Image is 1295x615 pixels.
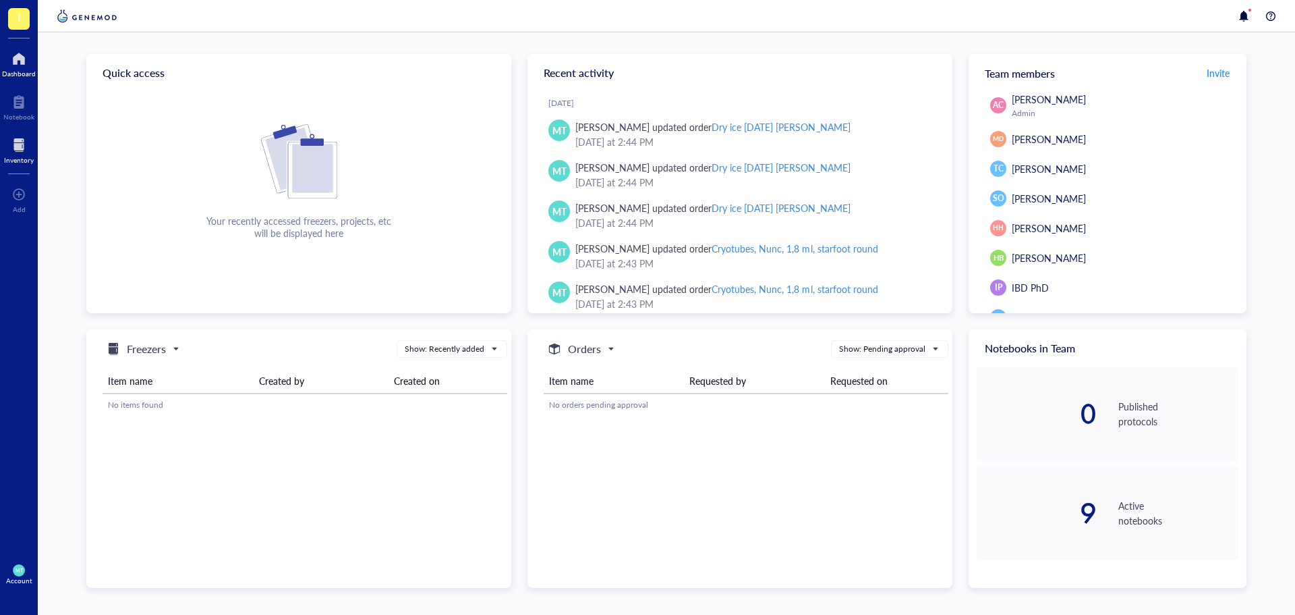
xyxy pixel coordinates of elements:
[568,341,601,357] h5: Orders
[1012,251,1086,265] span: [PERSON_NAME]
[538,114,942,155] a: MT[PERSON_NAME] updated orderDry ice [DATE] [PERSON_NAME][DATE] at 2:44 PM
[969,329,1246,367] div: Notebooks in Team
[552,123,567,138] span: MT
[575,175,931,190] div: [DATE] at 2:44 PM
[3,91,34,121] a: Notebook
[527,54,952,92] div: Recent activity
[4,156,34,164] div: Inventory
[552,204,567,219] span: MT
[825,369,948,394] th: Requested on
[1012,192,1086,205] span: [PERSON_NAME]
[3,113,34,121] div: Notebook
[548,98,942,109] div: [DATE]
[538,195,942,236] a: MT[PERSON_NAME] updated orderDry ice [DATE] [PERSON_NAME][DATE] at 2:44 PM
[54,8,120,24] img: genemod-logo
[4,134,34,164] a: Inventory
[993,312,1003,323] span: KA
[552,285,567,300] span: MT
[969,54,1246,92] div: Team members
[549,399,943,411] div: No orders pending approval
[1118,498,1238,528] div: Active notebooks
[712,282,877,296] div: Cryotubes, Nunc, 1,8 ml, starfoot round
[993,134,1004,144] span: MD
[127,341,166,357] h5: Freezers
[1012,311,1072,324] span: Kaline Arnauts
[1012,281,1049,294] span: IBD PhD
[18,9,21,26] span: I
[1012,132,1086,146] span: [PERSON_NAME]
[1012,108,1233,119] div: Admin
[538,155,942,195] a: MT[PERSON_NAME] updated orderDry ice [DATE] [PERSON_NAME][DATE] at 2:44 PM
[1207,66,1230,80] span: Invite
[575,200,851,215] div: [PERSON_NAME] updated order
[993,192,1004,205] span: SO
[993,252,1004,264] span: HB
[575,256,931,271] div: [DATE] at 2:43 PM
[1012,92,1086,106] span: [PERSON_NAME]
[712,161,850,174] div: Dry ice [DATE] [PERSON_NAME]
[575,241,878,256] div: [PERSON_NAME] updated order
[6,577,32,585] div: Account
[1118,399,1238,429] div: Published protocols
[538,276,942,317] a: MT[PERSON_NAME] updated orderCryotubes, Nunc, 1,8 ml, starfoot round[DATE] at 2:43 PM
[405,343,484,355] div: Show: Recently added
[108,399,502,411] div: No items found
[712,242,877,255] div: Cryotubes, Nunc, 1,8 ml, starfoot round
[388,369,507,394] th: Created on
[103,369,254,394] th: Item name
[712,120,850,134] div: Dry ice [DATE] [PERSON_NAME]
[544,369,684,394] th: Item name
[977,400,1097,427] div: 0
[13,205,26,213] div: Add
[575,282,878,296] div: [PERSON_NAME] updated order
[712,201,850,215] div: Dry ice [DATE] [PERSON_NAME]
[1012,221,1086,235] span: [PERSON_NAME]
[16,568,22,573] span: MT
[575,119,851,134] div: [PERSON_NAME] updated order
[575,134,931,149] div: [DATE] at 2:44 PM
[993,99,1004,111] span: AC
[575,160,851,175] div: [PERSON_NAME] updated order
[2,48,36,78] a: Dashboard
[86,54,511,92] div: Quick access
[993,223,1003,233] span: HH
[994,163,1004,175] span: TC
[552,163,567,178] span: MT
[261,124,337,198] img: Cf+DiIyRRx+BTSbnYhsZzE9to3+AfuhVxcka4spAAAAAElFTkSuQmCC
[254,369,388,394] th: Created by
[1012,162,1086,176] span: [PERSON_NAME]
[538,236,942,276] a: MT[PERSON_NAME] updated orderCryotubes, Nunc, 1,8 ml, starfoot round[DATE] at 2:43 PM
[206,215,391,239] div: Your recently accessed freezers, projects, etc will be displayed here
[2,70,36,78] div: Dashboard
[995,282,1002,294] span: IP
[839,343,925,355] div: Show: Pending approval
[575,215,931,230] div: [DATE] at 2:44 PM
[552,244,567,259] span: MT
[684,369,824,394] th: Requested by
[1206,62,1230,84] button: Invite
[977,500,1097,527] div: 9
